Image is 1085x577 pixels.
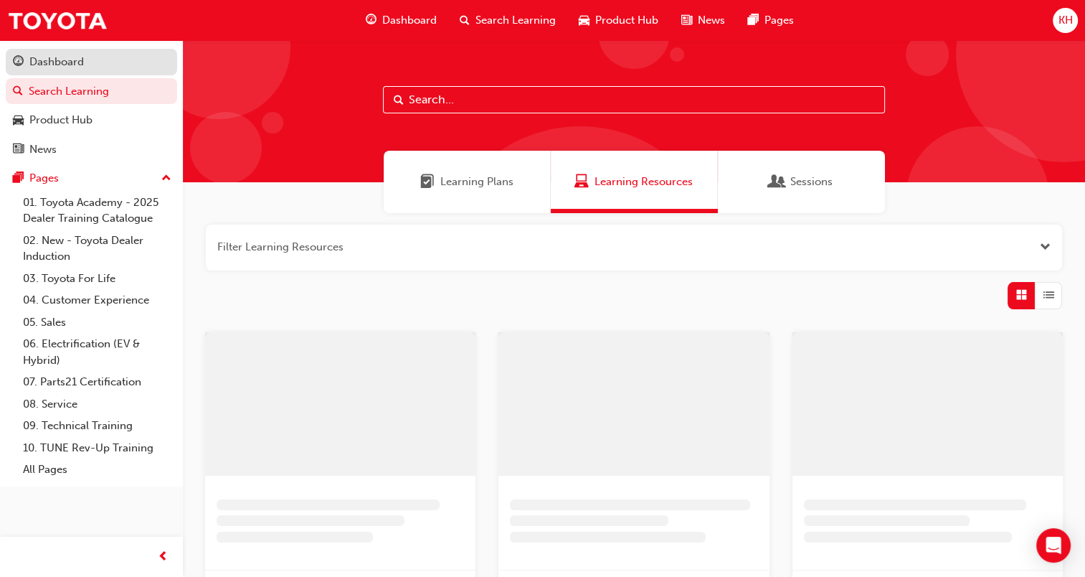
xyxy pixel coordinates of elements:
[448,6,567,35] a: search-iconSearch Learning
[1040,239,1051,255] button: Open the filter
[748,11,759,29] span: pages-icon
[17,289,177,311] a: 04. Customer Experience
[594,174,693,190] span: Learning Resources
[17,393,177,416] a: 08. Service
[567,6,670,35] a: car-iconProduct Hub
[17,437,177,459] a: 10. TUNE Rev-Up Training
[29,170,59,187] div: Pages
[698,12,725,29] span: News
[6,46,177,165] button: DashboardSearch LearningProduct HubNews
[161,169,171,188] span: up-icon
[17,333,177,371] a: 06. Electrification (EV & Hybrid)
[6,165,177,192] button: Pages
[764,12,794,29] span: Pages
[13,85,23,98] span: search-icon
[13,56,24,69] span: guage-icon
[158,548,169,566] span: prev-icon
[1043,287,1054,304] span: List
[551,151,718,213] a: Learning ResourcesLearning Resources
[17,268,177,290] a: 03. Toyota For Life
[440,174,513,190] span: Learning Plans
[718,151,885,213] a: SessionsSessions
[1016,287,1027,304] span: Grid
[13,114,24,127] span: car-icon
[17,459,177,481] a: All Pages
[670,6,736,35] a: news-iconNews
[475,12,556,29] span: Search Learning
[574,174,589,190] span: Learning Resources
[579,11,589,29] span: car-icon
[6,78,177,105] a: Search Learning
[366,11,376,29] span: guage-icon
[354,6,448,35] a: guage-iconDashboard
[6,107,177,133] a: Product Hub
[420,174,435,190] span: Learning Plans
[1053,8,1078,33] button: KH
[382,12,437,29] span: Dashboard
[736,6,805,35] a: pages-iconPages
[1058,12,1072,29] span: KH
[384,151,551,213] a: Learning PlansLearning Plans
[13,172,24,185] span: pages-icon
[13,144,24,156] span: news-icon
[770,174,785,190] span: Sessions
[29,54,84,70] div: Dashboard
[17,230,177,268] a: 02. New - Toyota Dealer Induction
[383,86,885,113] input: Search...
[29,141,57,158] div: News
[6,49,177,75] a: Dashboard
[6,136,177,163] a: News
[17,371,177,393] a: 07. Parts21 Certification
[17,415,177,437] a: 09. Technical Training
[17,192,177,230] a: 01. Toyota Academy - 2025 Dealer Training Catalogue
[681,11,692,29] span: news-icon
[7,4,108,37] img: Trak
[29,112,93,128] div: Product Hub
[460,11,470,29] span: search-icon
[790,174,833,190] span: Sessions
[17,311,177,334] a: 05. Sales
[394,92,404,108] span: Search
[595,12,658,29] span: Product Hub
[1036,528,1071,563] div: Open Intercom Messenger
